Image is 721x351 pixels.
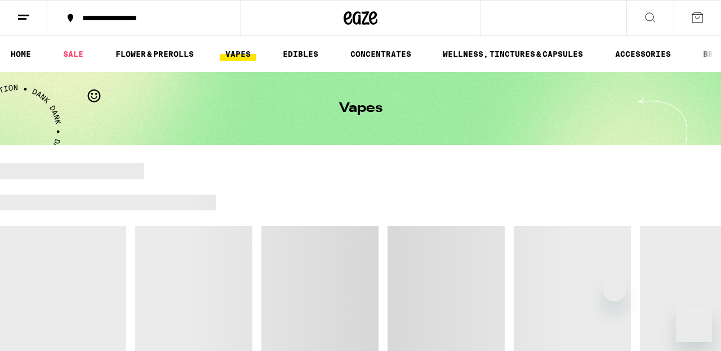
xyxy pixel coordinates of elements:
iframe: Button to launch messaging window [676,306,712,342]
a: SALE [57,47,89,61]
a: WELLNESS, TINCTURES & CAPSULES [437,47,589,61]
h1: Vapes [339,102,382,115]
a: FLOWER & PREROLLS [110,47,199,61]
a: EDIBLES [277,47,324,61]
a: VAPES [220,47,256,61]
a: HOME [5,47,37,61]
a: CONCENTRATES [345,47,417,61]
iframe: Close message [603,279,626,301]
a: ACCESSORIES [609,47,677,61]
